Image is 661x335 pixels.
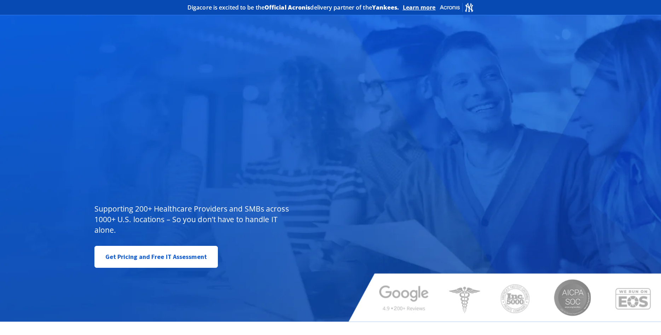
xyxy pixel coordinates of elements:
[94,203,292,235] p: Supporting 200+ Healthcare Providers and SMBs across 1000+ U.S. locations – So you don’t have to ...
[265,4,311,11] b: Official Acronis
[372,4,399,11] b: Yankees.
[105,250,207,264] span: Get Pricing and Free IT Assessment
[439,2,474,12] img: Acronis
[403,4,436,11] a: Learn more
[187,5,399,10] h2: Digacore is excited to be the delivery partner of the
[94,246,218,268] a: Get Pricing and Free IT Assessment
